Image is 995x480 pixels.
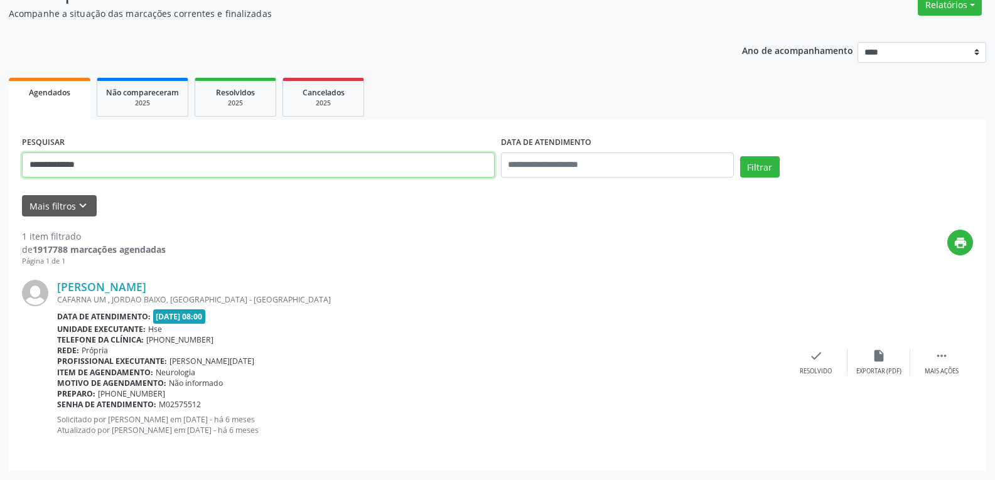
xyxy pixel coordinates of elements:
[57,280,146,294] a: [PERSON_NAME]
[57,334,144,345] b: Telefone da clínica:
[76,199,90,213] i: keyboard_arrow_down
[98,388,165,399] span: [PHONE_NUMBER]
[153,309,206,324] span: [DATE] 08:00
[947,230,973,255] button: print
[57,345,79,356] b: Rede:
[954,236,967,250] i: print
[872,349,886,363] i: insert_drive_file
[159,399,201,410] span: M02575512
[22,280,48,306] img: img
[22,230,166,243] div: 1 item filtrado
[148,324,162,334] span: Hse
[22,195,97,217] button: Mais filtroskeyboard_arrow_down
[22,256,166,267] div: Página 1 de 1
[169,378,223,388] span: Não informado
[501,133,591,152] label: DATA DE ATENDIMENTO
[809,349,823,363] i: check
[22,243,166,256] div: de
[856,367,901,376] div: Exportar (PDF)
[106,99,179,108] div: 2025
[57,414,785,435] p: Solicitado por [PERSON_NAME] em [DATE] - há 6 meses Atualizado por [PERSON_NAME] em [DATE] - há 6...
[57,388,95,399] b: Preparo:
[292,99,355,108] div: 2025
[57,356,167,366] b: Profissional executante:
[57,324,146,334] b: Unidade executante:
[29,87,70,98] span: Agendados
[33,243,166,255] strong: 1917788 marcações agendadas
[935,349,949,363] i: 
[106,87,179,98] span: Não compareceram
[57,367,153,378] b: Item de agendamento:
[169,356,254,366] span: [PERSON_NAME][DATE]
[216,87,255,98] span: Resolvidos
[303,87,345,98] span: Cancelados
[82,345,108,356] span: Própria
[925,367,959,376] div: Mais ações
[57,378,166,388] b: Motivo de agendamento:
[22,133,65,152] label: PESQUISAR
[57,294,785,305] div: CAFARNA UM , JORDAO BAIXO, [GEOGRAPHIC_DATA] - [GEOGRAPHIC_DATA]
[800,367,832,376] div: Resolvido
[146,334,213,345] span: [PHONE_NUMBER]
[156,367,195,378] span: Neurologia
[742,42,853,58] p: Ano de acompanhamento
[57,399,156,410] b: Senha de atendimento:
[9,7,693,20] p: Acompanhe a situação das marcações correntes e finalizadas
[57,311,151,322] b: Data de atendimento:
[740,156,780,178] button: Filtrar
[204,99,267,108] div: 2025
